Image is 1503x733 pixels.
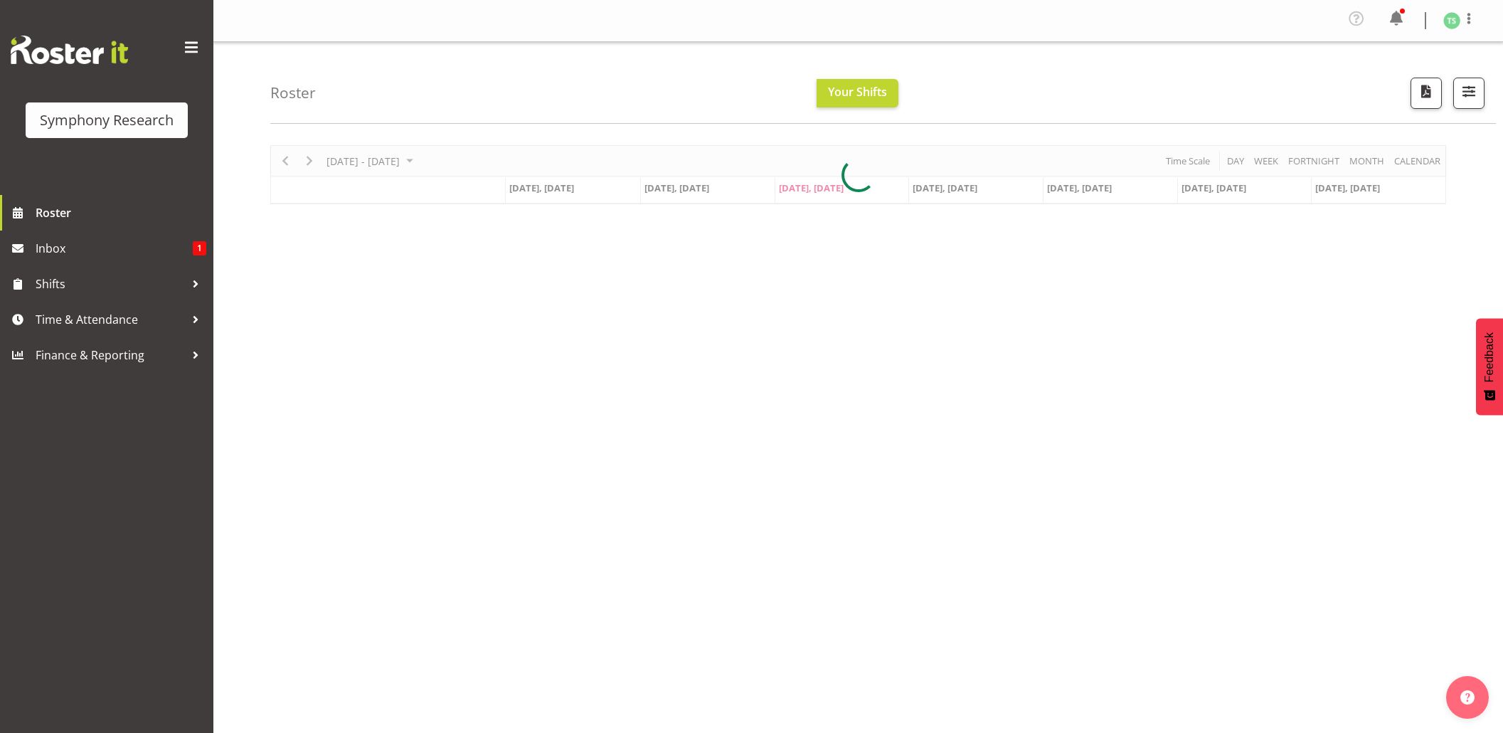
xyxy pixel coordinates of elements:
div: Symphony Research [40,110,174,131]
span: Finance & Reporting [36,344,185,366]
img: Rosterit website logo [11,36,128,64]
button: Your Shifts [817,79,898,107]
span: Your Shifts [828,84,887,100]
span: Feedback [1483,332,1496,382]
span: Time & Attendance [36,309,185,330]
span: 1 [193,241,206,255]
span: Inbox [36,238,193,259]
span: Roster [36,202,206,223]
button: Feedback - Show survey [1476,318,1503,415]
h4: Roster [270,85,316,101]
span: Shifts [36,273,185,295]
img: help-xxl-2.png [1460,690,1475,705]
button: Download a PDF of the roster according to the set date range. [1411,78,1442,109]
img: tanya-stebbing1954.jpg [1443,12,1460,29]
button: Filter Shifts [1453,78,1485,109]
